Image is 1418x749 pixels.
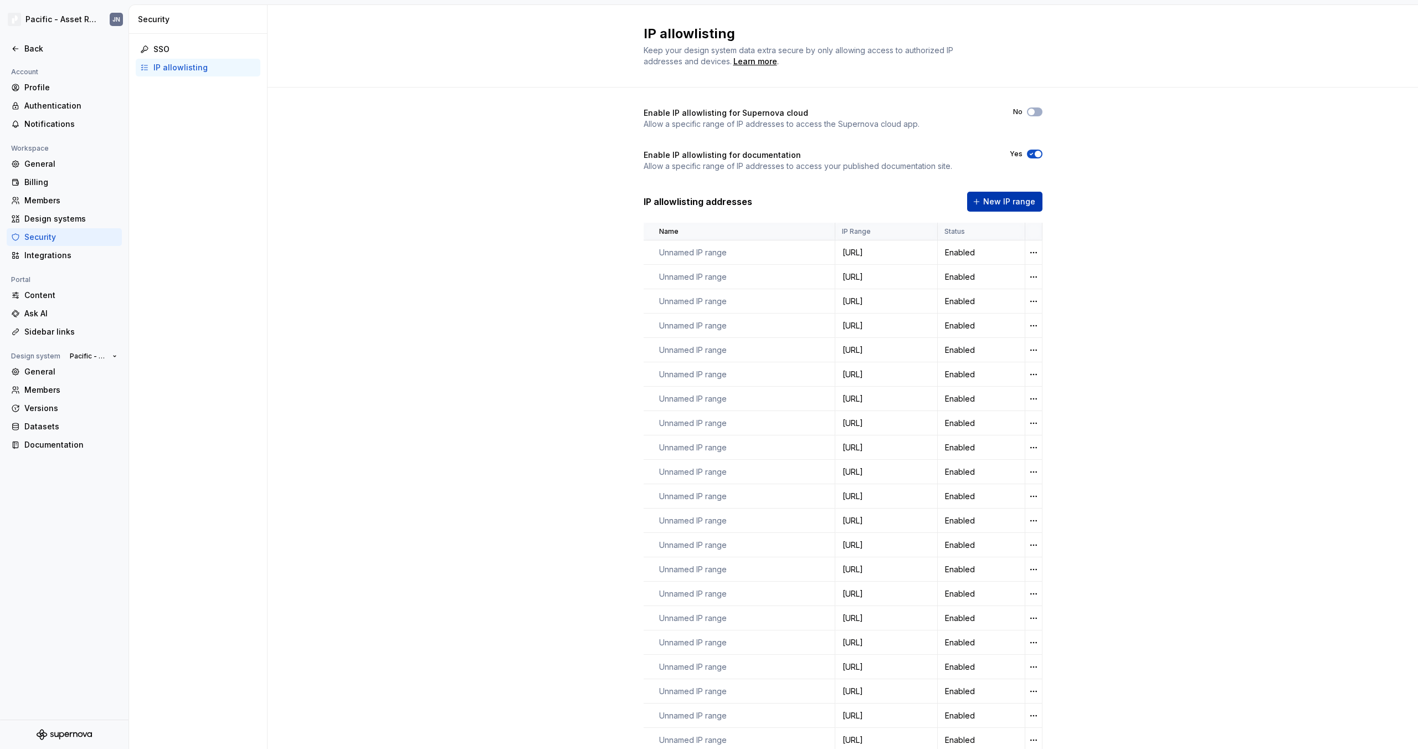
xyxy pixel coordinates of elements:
div: Versions [24,403,117,414]
a: Notifications [7,115,122,133]
span: New IP range [983,196,1035,207]
a: IP allowlisting [136,59,260,76]
p: Unnamed IP range [659,247,727,258]
div: Enabled [938,442,1024,453]
div: [URL] [836,613,937,624]
div: Enabled [938,710,1024,721]
a: Learn more [733,56,777,67]
div: Enabled [938,661,1024,673]
p: Allow a specific range of IP addresses to access the Supernova cloud app. [644,119,919,130]
p: Unnamed IP range [659,735,727,746]
div: Enabled [938,466,1024,478]
div: [URL] [836,271,937,283]
div: Enabled [938,564,1024,575]
div: [URL] [836,735,937,746]
button: New IP range [967,192,1042,212]
div: [URL] [836,320,937,331]
div: Datasets [24,421,117,432]
div: Members [24,195,117,206]
div: Enabled [938,540,1024,551]
p: Unnamed IP range [659,710,727,721]
p: Unnamed IP range [659,393,727,404]
div: Back [24,43,117,54]
div: [URL] [836,345,937,356]
div: [URL] [836,247,937,258]
div: [URL] [836,540,937,551]
div: Enabled [938,393,1024,404]
div: Enabled [938,515,1024,526]
a: Sidebar links [7,323,122,341]
div: Security [138,14,263,25]
div: Enabled [938,588,1024,599]
a: Members [7,381,122,399]
div: Billing [24,177,117,188]
div: Security [24,232,117,243]
a: General [7,155,122,173]
div: SSO [153,44,256,55]
p: Unnamed IP range [659,418,727,429]
div: Content [24,290,117,301]
div: Enabled [938,418,1024,429]
div: JN [112,15,120,24]
div: [URL] [836,515,937,526]
div: Portal [7,273,35,286]
label: No [1013,107,1023,116]
div: Enabled [938,369,1024,380]
a: General [7,363,122,381]
p: IP Range [842,227,871,236]
div: Integrations [24,250,117,261]
div: Members [24,384,117,396]
p: Unnamed IP range [659,369,727,380]
h2: IP allowlisting [644,25,1029,43]
p: Unnamed IP range [659,686,727,697]
a: Profile [7,79,122,96]
div: General [24,366,117,377]
p: Unnamed IP range [659,491,727,502]
div: Enabled [938,613,1024,624]
a: Security [7,228,122,246]
p: Unnamed IP range [659,466,727,478]
div: [URL] [836,296,937,307]
a: Billing [7,173,122,191]
p: Allow a specific range of IP addresses to access your published documentation site. [644,161,952,172]
h4: Enable IP allowlisting for documentation [644,150,801,161]
span: Pacific - Asset Repository (Illustrations) [70,352,108,361]
a: Members [7,192,122,209]
div: Sidebar links [24,326,117,337]
p: Unnamed IP range [659,515,727,526]
div: [URL] [836,393,937,404]
a: Ask AI [7,305,122,322]
div: Profile [24,82,117,93]
div: Ask AI [24,308,117,319]
div: Account [7,65,43,79]
div: [URL] [836,418,937,429]
div: General [24,158,117,170]
div: Enabled [938,296,1024,307]
div: [URL] [836,369,937,380]
div: IP allowlisting [153,62,256,73]
svg: Supernova Logo [37,729,92,740]
p: Unnamed IP range [659,564,727,575]
div: Enabled [938,345,1024,356]
a: Design systems [7,210,122,228]
h3: IP allowlisting addresses [644,195,752,208]
div: Enabled [938,735,1024,746]
p: Unnamed IP range [659,345,727,356]
p: Unnamed IP range [659,296,727,307]
div: [URL] [836,588,937,599]
div: Enabled [938,686,1024,697]
div: [URL] [836,637,937,648]
div: [URL] [836,710,937,721]
p: Unnamed IP range [659,271,727,283]
a: Content [7,286,122,304]
a: Datasets [7,418,122,435]
p: Unnamed IP range [659,320,727,331]
div: Enabled [938,271,1024,283]
div: Design system [7,350,65,363]
div: Pacific - Asset Repository (Illustrations) [25,14,96,25]
div: Design systems [24,213,117,224]
a: Documentation [7,436,122,454]
div: Enabled [938,637,1024,648]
